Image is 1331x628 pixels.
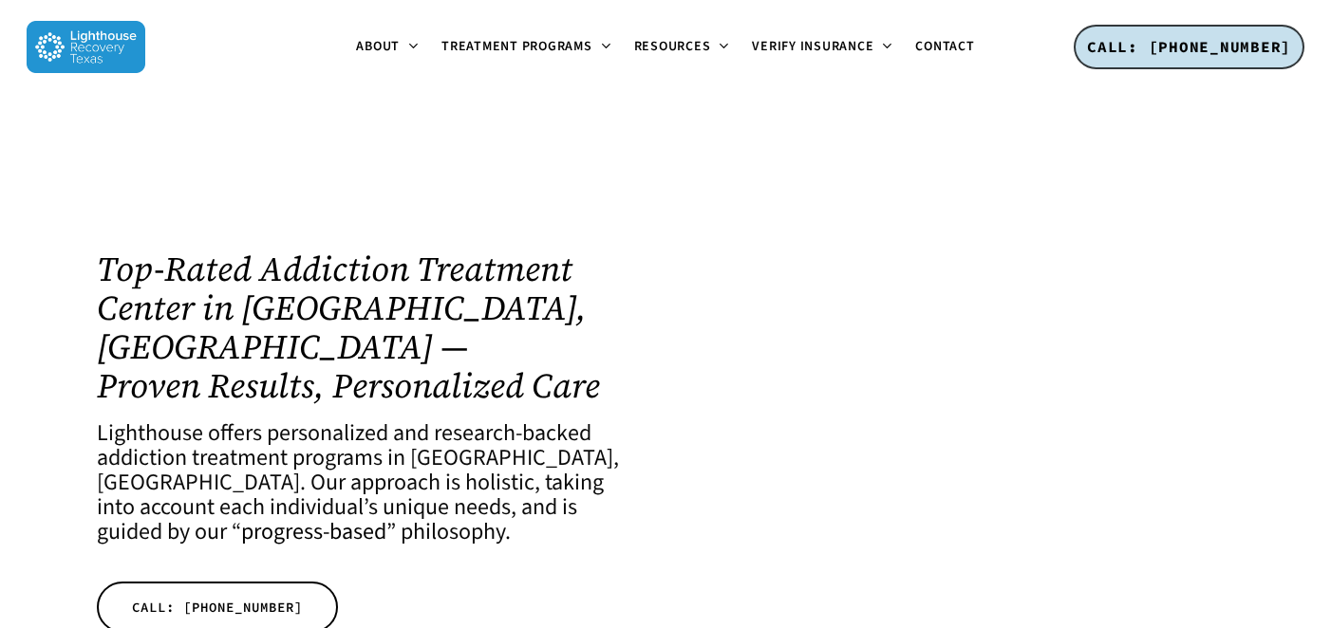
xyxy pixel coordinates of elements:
span: Contact [915,37,974,56]
a: CALL: [PHONE_NUMBER] [1074,25,1304,70]
span: Treatment Programs [441,37,592,56]
a: Treatment Programs [430,40,623,55]
a: progress-based [241,515,386,548]
span: CALL: [PHONE_NUMBER] [132,598,303,617]
a: Resources [623,40,741,55]
h1: Top-Rated Addiction Treatment Center in [GEOGRAPHIC_DATA], [GEOGRAPHIC_DATA] — Proven Results, Pe... [97,249,642,405]
span: CALL: [PHONE_NUMBER] [1087,37,1291,56]
img: Lighthouse Recovery Texas [27,21,145,73]
a: About [345,40,430,55]
span: Verify Insurance [752,37,873,56]
a: Verify Insurance [740,40,904,55]
span: Resources [634,37,711,56]
h4: Lighthouse offers personalized and research-backed addiction treatment programs in [GEOGRAPHIC_DA... [97,421,642,545]
span: About [356,37,400,56]
a: Contact [904,40,985,54]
